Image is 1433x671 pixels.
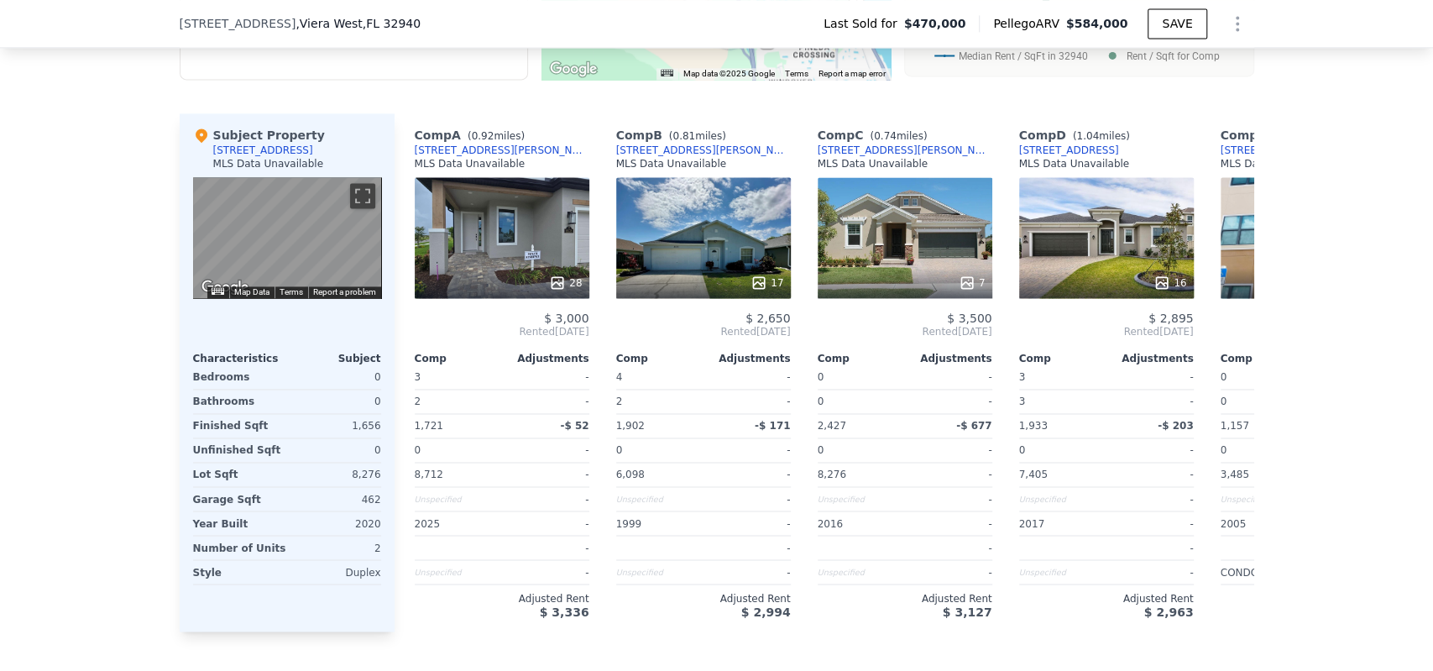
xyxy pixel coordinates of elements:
[505,463,589,486] div: -
[1019,444,1026,456] span: 0
[616,144,791,157] div: [STREET_ADDRESS][PERSON_NAME]
[1221,560,1305,584] div: CONDO
[707,560,791,584] div: -
[193,352,287,365] div: Characteristics
[505,511,589,535] div: -
[755,420,791,432] span: -$ 171
[415,420,443,432] span: 1,721
[415,444,421,456] span: 0
[290,487,381,511] div: 462
[616,325,791,338] span: Rented [DATE]
[502,352,589,365] div: Adjustments
[540,605,589,618] span: $ 3,336
[193,177,381,298] div: Map
[818,487,902,511] div: Unspecified
[1158,420,1194,432] span: -$ 203
[415,390,499,413] div: 2
[415,469,443,480] span: 8,712
[546,58,601,80] img: Google
[818,144,992,157] a: [STREET_ADDRESS][PERSON_NAME]
[908,463,992,486] div: -
[1110,560,1194,584] div: -
[505,438,589,462] div: -
[818,371,824,383] span: 0
[1019,144,1119,157] a: [STREET_ADDRESS]
[741,605,791,618] span: $ 2,994
[1127,50,1220,61] text: Rent / Sqft for Comp
[707,487,791,511] div: -
[193,127,325,144] div: Subject Property
[616,420,645,432] span: 1,902
[818,591,992,605] div: Adjusted Rent
[544,312,588,325] span: $ 3,000
[959,275,986,291] div: 7
[197,276,253,298] a: Open this area in Google Maps (opens a new window)
[197,276,253,298] img: Google
[707,511,791,535] div: -
[193,536,286,559] div: Number of Units
[1110,511,1194,535] div: -
[1110,536,1194,559] div: -
[1019,371,1026,383] span: 3
[616,371,623,383] span: 4
[292,536,380,559] div: 2
[905,352,992,365] div: Adjustments
[415,511,499,535] div: 2025
[505,365,589,389] div: -
[290,463,381,486] div: 8,276
[415,487,499,511] div: Unspecified
[1019,469,1048,480] span: 7,405
[616,487,700,511] div: Unspecified
[472,130,494,142] span: 0.92
[908,487,992,511] div: -
[908,536,992,559] div: -
[415,157,526,170] div: MLS Data Unavailable
[672,130,695,142] span: 0.81
[1221,390,1305,413] div: 0
[415,325,589,338] span: Rented [DATE]
[908,511,992,535] div: -
[415,591,589,605] div: Adjusted Rent
[947,312,991,325] span: $ 3,500
[863,130,934,142] span: ( miles)
[1221,7,1254,40] button: Show Options
[1110,463,1194,486] div: -
[1153,275,1186,291] div: 16
[818,325,992,338] span: Rented [DATE]
[193,463,284,486] div: Lot Sqft
[363,17,421,30] span: , FL 32940
[616,127,733,144] div: Comp B
[1019,420,1048,432] span: 1,933
[993,15,1066,32] span: Pellego ARV
[745,312,790,325] span: $ 2,650
[1066,17,1128,30] span: $584,000
[193,177,381,298] div: Street View
[1110,365,1194,389] div: -
[1148,8,1206,39] button: SAVE
[290,390,381,413] div: 0
[707,365,791,389] div: -
[785,69,808,78] a: Terms (opens in new tab)
[1066,130,1137,142] span: ( miles)
[818,511,902,535] div: 2016
[1019,390,1103,413] div: 3
[546,58,601,80] a: Open this area in Google Maps (opens a new window)
[703,352,791,365] div: Adjustments
[193,438,284,462] div: Unfinished Sqft
[616,591,791,605] div: Adjusted Rent
[874,130,897,142] span: 0.74
[213,144,313,157] div: [STREET_ADDRESS]
[1144,605,1194,618] span: $ 2,963
[943,605,992,618] span: $ 3,127
[616,560,700,584] div: Unspecified
[1106,352,1194,365] div: Adjustments
[212,287,223,295] button: Keyboard shortcuts
[662,130,733,142] span: ( miles)
[1221,469,1249,480] span: 3,485
[1076,130,1099,142] span: 1.04
[1221,420,1249,432] span: 1,157
[1110,390,1194,413] div: -
[707,536,791,559] div: -
[549,275,582,291] div: 28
